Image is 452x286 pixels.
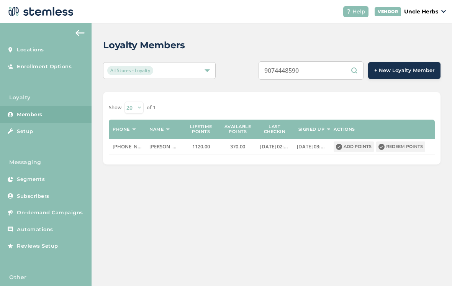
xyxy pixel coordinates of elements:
[107,66,153,75] span: All Stores - Loyalty
[260,124,289,134] label: Last checkin
[147,104,156,112] label: of 1
[223,124,252,134] label: Available points
[375,7,401,16] div: VENDOR
[260,143,296,150] span: [DATE] 02:48:38
[17,128,33,135] span: Setup
[17,63,72,71] span: Enrollment Options
[230,143,245,150] span: 370.00
[149,127,164,132] label: Name
[103,38,185,52] h2: Loyalty Members
[113,143,157,150] span: [PHONE_NUMBER]
[166,128,170,130] img: icon-sort-1e1d7615.svg
[17,242,58,250] span: Reviews Setup
[109,104,121,112] label: Show
[149,143,188,150] span: [PERSON_NAME]
[327,128,331,130] img: icon-sort-1e1d7615.svg
[260,143,289,150] label: 2025-07-25 02:48:38
[334,141,374,152] button: Add points
[374,67,434,74] span: + New Loyalty Member
[298,127,325,132] label: Signed up
[368,62,441,79] button: + New Loyalty Member
[192,143,210,150] span: 1120.00
[297,143,333,150] span: [DATE] 03:43:29
[297,143,326,150] label: 2024-04-05 03:43:29
[132,128,136,130] img: icon-sort-1e1d7615.svg
[113,143,142,150] label: (907) 444-8590
[346,9,351,14] img: icon-help-white-03924b79.svg
[404,8,438,16] p: Uncle Herbs
[113,127,130,132] label: Phone
[149,143,179,150] label: Silvia
[17,209,83,217] span: On-demand Campaigns
[376,141,425,152] button: Redeem points
[186,124,215,134] label: Lifetime points
[414,249,452,286] iframe: Chat Widget
[75,30,85,36] img: icon-arrow-back-accent-c549486e.svg
[441,10,446,13] img: icon_down-arrow-small-66adaf34.svg
[17,226,53,233] span: Automations
[17,111,43,118] span: Members
[330,120,435,139] th: Actions
[223,143,252,150] label: 370.00
[17,46,44,54] span: Locations
[17,176,45,183] span: Segments
[17,192,49,200] span: Subscribers
[352,8,365,16] span: Help
[186,143,215,150] label: 1120.00
[64,238,79,254] img: glitter-stars-b7820f95.gif
[259,61,364,80] input: Search
[6,4,74,19] img: logo-dark-0685b13c.svg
